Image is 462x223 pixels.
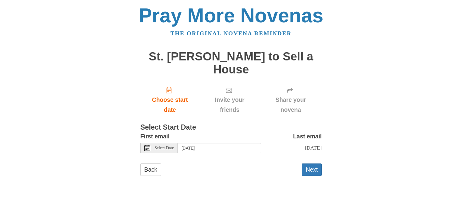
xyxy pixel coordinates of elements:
label: First email [140,131,170,141]
h1: St. [PERSON_NAME] to Sell a House [140,50,322,76]
label: Last email [293,131,322,141]
div: Click "Next" to confirm your start date first. [260,82,322,118]
a: The original novena reminder [171,30,292,37]
span: Select Date [155,146,174,150]
span: Share your novena [266,95,316,115]
div: Click "Next" to confirm your start date first. [200,82,260,118]
h3: Select Start Date [140,124,322,131]
a: Choose start date [140,82,200,118]
span: [DATE] [305,145,322,151]
button: Next [302,163,322,176]
span: Invite your friends [206,95,254,115]
span: Choose start date [146,95,194,115]
a: Pray More Novenas [139,4,324,27]
a: Back [140,163,161,176]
